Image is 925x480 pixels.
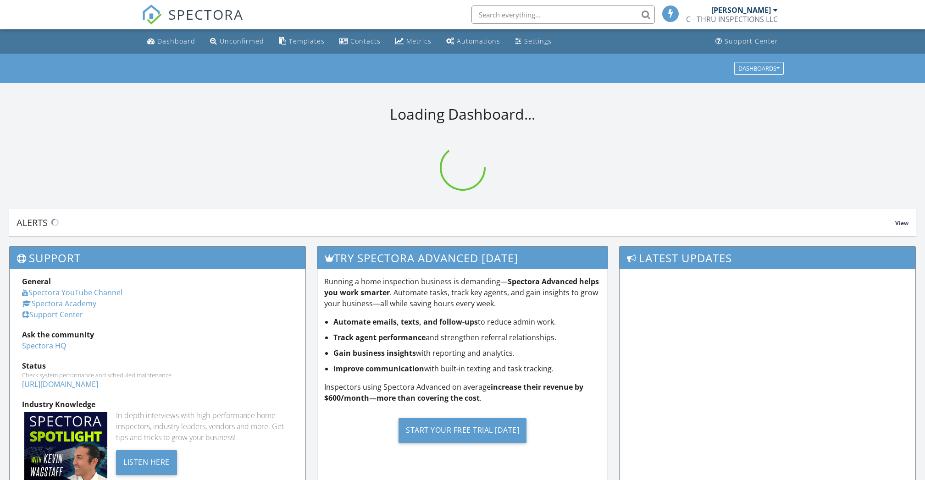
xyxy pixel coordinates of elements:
[738,65,780,72] div: Dashboards
[333,316,601,327] li: to reduce admin work.
[324,381,601,403] p: Inspectors using Spectora Advanced on average .
[22,309,83,320] a: Support Center
[116,450,177,475] div: Listen Here
[324,276,599,298] strong: Spectora Advanced helps you work smarter
[22,276,51,287] strong: General
[275,33,328,50] a: Templates
[10,247,305,269] h3: Support
[22,341,66,351] a: Spectora HQ
[457,37,500,45] div: Automations
[333,317,478,327] strong: Automate emails, texts, and follow-ups
[895,219,908,227] span: View
[22,399,293,410] div: Industry Knowledge
[324,276,601,309] p: Running a home inspection business is demanding— . Automate tasks, track key agents, and gain ins...
[333,348,601,359] li: with reporting and analytics.
[324,411,601,450] a: Start Your Free Trial [DATE]
[734,62,784,75] button: Dashboards
[333,332,601,343] li: and strengthen referral relationships.
[116,410,293,443] div: In-depth interviews with high-performance home inspectors, industry leaders, vendors and more. Ge...
[399,418,526,443] div: Start Your Free Trial [DATE]
[336,33,384,50] a: Contacts
[206,33,268,50] a: Unconfirmed
[22,329,293,340] div: Ask the community
[22,371,293,379] div: Check system performance and scheduled maintenance.
[22,298,96,309] a: Spectora Academy
[317,247,608,269] h3: Try spectora advanced [DATE]
[116,457,177,467] a: Listen Here
[22,360,293,371] div: Status
[333,364,424,374] strong: Improve communication
[144,33,199,50] a: Dashboard
[22,379,98,389] a: [URL][DOMAIN_NAME]
[725,37,778,45] div: Support Center
[511,33,555,50] a: Settings
[350,37,381,45] div: Contacts
[333,363,601,374] li: with built-in texting and task tracking.
[142,12,244,32] a: SPECTORA
[22,287,122,298] a: Spectora YouTube Channel
[142,5,162,25] img: The Best Home Inspection Software - Spectora
[406,37,432,45] div: Metrics
[17,216,895,229] div: Alerts
[471,6,655,24] input: Search everything...
[289,37,325,45] div: Templates
[392,33,435,50] a: Metrics
[168,5,244,24] span: SPECTORA
[620,247,915,269] h3: Latest Updates
[333,348,416,358] strong: Gain business insights
[220,37,264,45] div: Unconfirmed
[711,6,771,15] div: [PERSON_NAME]
[686,15,778,24] div: C - THRU INSPECTIONS LLC
[712,33,782,50] a: Support Center
[443,33,504,50] a: Automations (Basic)
[157,37,195,45] div: Dashboard
[333,332,426,342] strong: Track agent performance
[324,382,583,403] strong: increase their revenue by $600/month—more than covering the cost
[524,37,552,45] div: Settings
